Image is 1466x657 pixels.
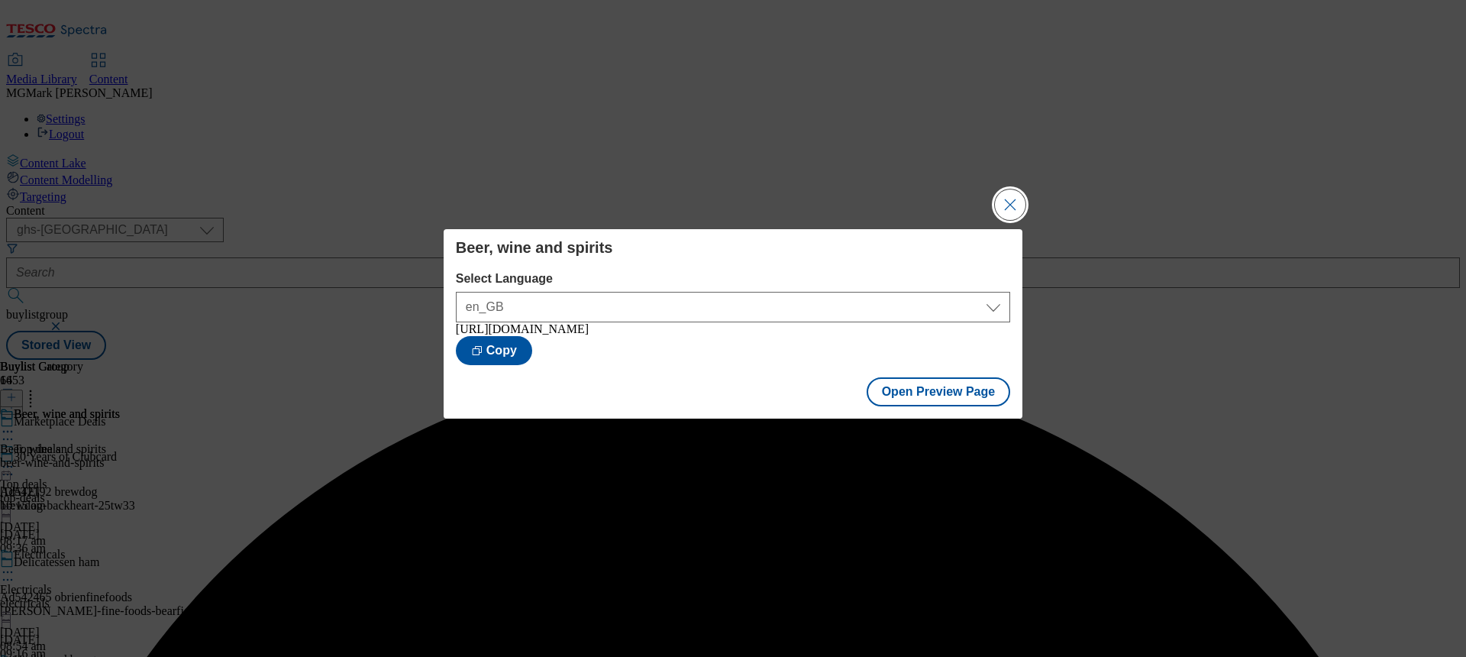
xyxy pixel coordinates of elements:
[456,322,1010,336] div: [URL][DOMAIN_NAME]
[867,377,1011,406] button: Open Preview Page
[444,229,1022,419] div: Modal
[456,238,1010,257] h4: Beer, wine and spirits
[456,336,532,365] button: Copy
[456,272,1010,286] label: Select Language
[995,189,1025,220] button: Close Modal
